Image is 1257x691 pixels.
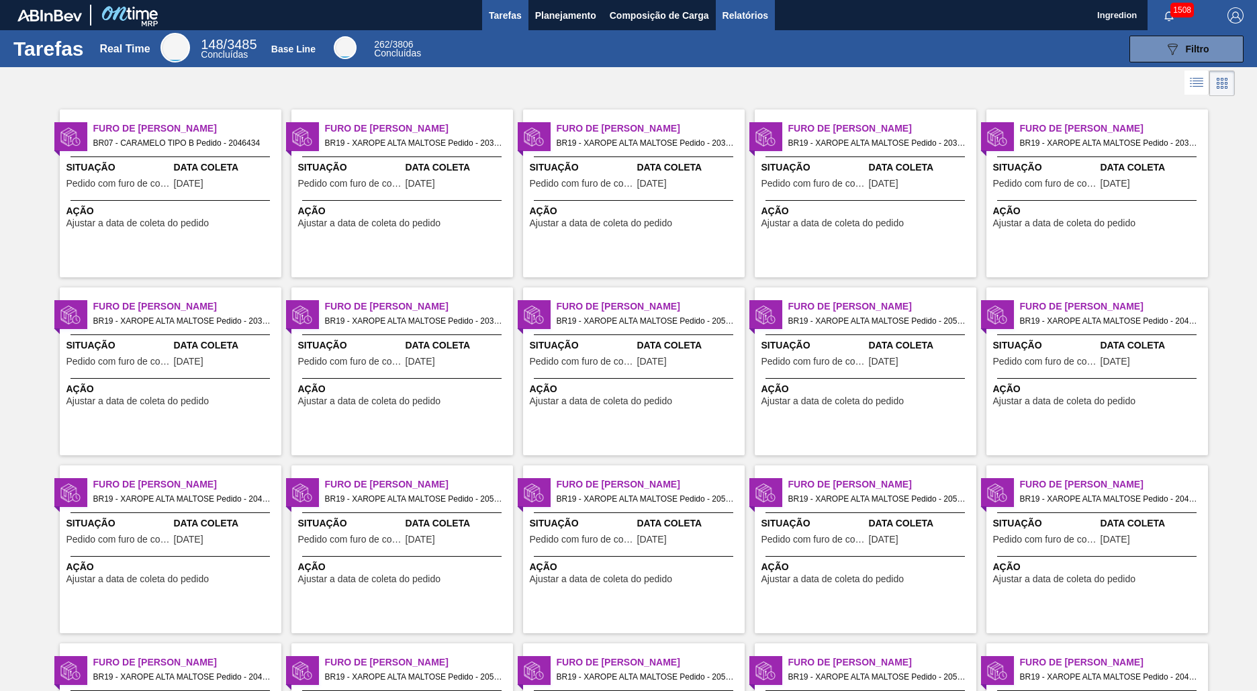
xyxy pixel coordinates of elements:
[298,204,510,218] span: Ação
[406,160,510,175] span: Data Coleta
[1020,655,1208,670] span: Furo de Coleta
[530,535,634,545] span: Pedido com furo de coleta
[60,483,81,503] img: status
[557,300,745,314] span: Furo de Coleta
[637,179,667,189] span: 26/09/2025
[993,357,1097,367] span: Pedido com furo de coleta
[993,396,1136,406] span: Ajustar a data de coleta do pedido
[761,516,866,531] span: Situação
[993,338,1097,353] span: Situação
[993,516,1097,531] span: Situação
[201,39,257,59] div: Real Time
[93,477,281,492] span: Furo de Coleta
[292,305,312,325] img: status
[406,516,510,531] span: Data Coleta
[993,560,1205,574] span: Ação
[93,300,281,314] span: Furo de Coleta
[174,516,278,531] span: Data Coleta
[66,338,171,353] span: Situação
[174,338,278,353] span: Data Coleta
[993,204,1205,218] span: Ação
[761,382,973,396] span: Ação
[93,492,271,506] span: BR19 - XAROPE ALTA MALTOSE Pedido - 2047921
[788,477,976,492] span: Furo de Coleta
[610,7,709,24] span: Composição de Carga
[755,483,776,503] img: status
[201,49,248,60] span: Concluídas
[1020,300,1208,314] span: Furo de Coleta
[174,535,203,545] span: 09/10/2025
[489,7,522,24] span: Tarefas
[530,204,741,218] span: Ação
[406,338,510,353] span: Data Coleta
[1101,535,1130,545] span: 06/10/2025
[93,655,281,670] span: Furo de Coleta
[292,483,312,503] img: status
[1209,71,1235,96] div: Visão em Cards
[869,535,898,545] span: 10/10/2025
[637,516,741,531] span: Data Coleta
[524,483,544,503] img: status
[557,136,734,150] span: BR19 - XAROPE ALTA MALTOSE Pedido - 2036235
[993,574,1136,584] span: Ajustar a data de coleta do pedido
[557,122,745,136] span: Furo de Coleta
[637,160,741,175] span: Data Coleta
[292,661,312,681] img: status
[788,492,966,506] span: BR19 - XAROPE ALTA MALTOSE Pedido - 2051213
[298,179,402,189] span: Pedido com furo de coleta
[524,661,544,681] img: status
[66,204,278,218] span: Ação
[93,122,281,136] span: Furo de Coleta
[788,122,976,136] span: Furo de Coleta
[788,314,966,328] span: BR19 - XAROPE ALTA MALTOSE Pedido - 2052516
[1020,136,1197,150] span: BR19 - XAROPE ALTA MALTOSE Pedido - 2036237
[66,516,171,531] span: Situação
[530,560,741,574] span: Ação
[298,560,510,574] span: Ação
[723,7,768,24] span: Relatórios
[987,661,1007,681] img: status
[1101,160,1205,175] span: Data Coleta
[1148,6,1191,25] button: Notificações
[325,122,513,136] span: Furo de Coleta
[93,314,271,328] span: BR19 - XAROPE ALTA MALTOSE Pedido - 2036513
[66,396,209,406] span: Ajustar a data de coleta do pedido
[557,314,734,328] span: BR19 - XAROPE ALTA MALTOSE Pedido - 2051214
[66,218,209,228] span: Ajustar a data de coleta do pedido
[1227,7,1244,24] img: Logout
[298,396,441,406] span: Ajustar a data de coleta do pedido
[17,9,82,21] img: TNhmsLtSVTkK8tSr43FrP2fwEKptu5GPRR3wAAAABJRU5ErkJggg==
[557,477,745,492] span: Furo de Coleta
[66,560,278,574] span: Ação
[160,33,190,62] div: Real Time
[325,314,502,328] span: BR19 - XAROPE ALTA MALTOSE Pedido - 2036514
[174,357,203,367] span: 26/09/2025
[869,516,973,531] span: Data Coleta
[60,661,81,681] img: status
[530,338,634,353] span: Situação
[788,300,976,314] span: Furo de Coleta
[201,37,223,52] span: 148
[1101,516,1205,531] span: Data Coleta
[334,36,357,59] div: Base Line
[761,560,973,574] span: Ação
[637,357,667,367] span: 10/10/2025
[406,535,435,545] span: 13/10/2025
[325,655,513,670] span: Furo de Coleta
[993,179,1097,189] span: Pedido com furo de coleta
[869,179,898,189] span: 26/09/2025
[869,160,973,175] span: Data Coleta
[1101,338,1205,353] span: Data Coleta
[755,127,776,147] img: status
[557,670,734,684] span: BR19 - XAROPE ALTA MALTOSE Pedido - 2052523
[524,127,544,147] img: status
[761,338,866,353] span: Situação
[987,305,1007,325] img: status
[406,179,435,189] span: 26/09/2025
[788,136,966,150] span: BR19 - XAROPE ALTA MALTOSE Pedido - 2036236
[1020,670,1197,684] span: BR19 - XAROPE ALTA MALTOSE Pedido - 2047919
[271,44,316,54] div: Base Line
[298,160,402,175] span: Situação
[13,41,84,56] h1: Tarefas
[530,179,634,189] span: Pedido com furo de coleta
